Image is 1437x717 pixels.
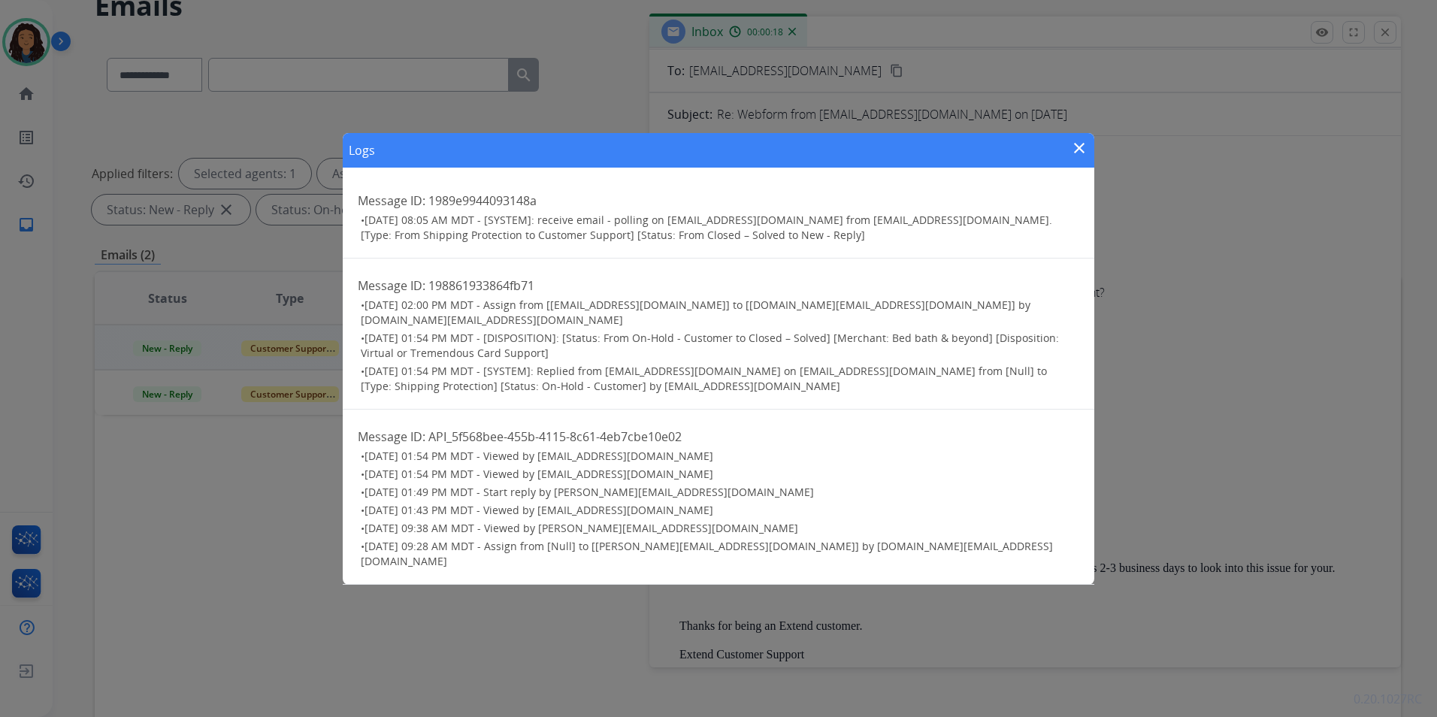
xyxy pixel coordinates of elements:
[361,298,1030,327] span: [DATE] 02:00 PM MDT - Assign from [[EMAIL_ADDRESS][DOMAIN_NAME]] to [[DOMAIN_NAME][EMAIL_ADDRESS]...
[365,485,814,499] span: [DATE] 01:49 PM MDT - Start reply by [PERSON_NAME][EMAIL_ADDRESS][DOMAIN_NAME]
[428,277,534,294] span: 198861933864fb71
[361,467,1079,482] h3: •
[361,364,1047,393] span: [DATE] 01:54 PM MDT - [SYSTEM]: Replied from [EMAIL_ADDRESS][DOMAIN_NAME] on [EMAIL_ADDRESS][DOMA...
[361,485,1079,500] h3: •
[361,521,1079,536] h3: •
[361,503,1079,518] h3: •
[361,539,1079,569] h3: •
[361,539,1053,568] span: [DATE] 09:28 AM MDT - Assign from [Null] to [[PERSON_NAME][EMAIL_ADDRESS][DOMAIN_NAME]] by [DOMAI...
[361,213,1079,243] h3: •
[358,277,425,294] span: Message ID:
[361,331,1079,361] h3: •
[349,141,375,159] h1: Logs
[428,192,537,209] span: 1989e9944093148a
[365,467,713,481] span: [DATE] 01:54 PM MDT - Viewed by [EMAIL_ADDRESS][DOMAIN_NAME]
[358,192,425,209] span: Message ID:
[361,364,1079,394] h3: •
[361,213,1052,242] span: [DATE] 08:05 AM MDT - [SYSTEM]: receive email - polling on [EMAIL_ADDRESS][DOMAIN_NAME] from [EMA...
[361,449,1079,464] h3: •
[358,428,425,445] span: Message ID:
[428,428,682,445] span: API_5f568bee-455b-4115-8c61-4eb7cbe10e02
[365,503,713,517] span: [DATE] 01:43 PM MDT - Viewed by [EMAIL_ADDRESS][DOMAIN_NAME]
[1070,139,1088,157] mat-icon: close
[361,331,1059,360] span: [DATE] 01:54 PM MDT - [DISPOSITION]: [Status: From On-Hold - Customer to Closed – Solved] [Mercha...
[365,521,798,535] span: [DATE] 09:38 AM MDT - Viewed by [PERSON_NAME][EMAIL_ADDRESS][DOMAIN_NAME]
[361,298,1079,328] h3: •
[1354,690,1422,708] p: 0.20.1027RC
[365,449,713,463] span: [DATE] 01:54 PM MDT - Viewed by [EMAIL_ADDRESS][DOMAIN_NAME]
